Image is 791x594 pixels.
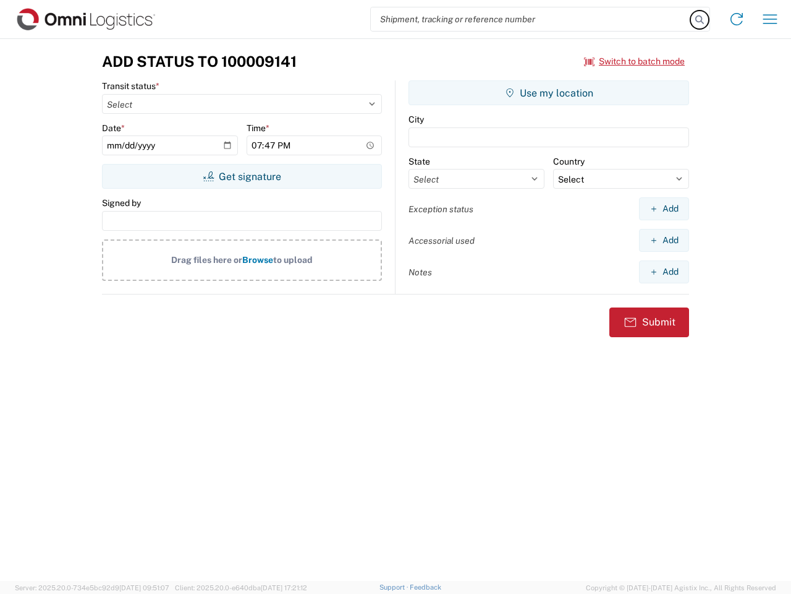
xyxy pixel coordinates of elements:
[102,164,382,189] button: Get signature
[408,156,430,167] label: State
[639,229,689,252] button: Add
[261,584,307,592] span: [DATE] 17:21:12
[102,53,297,71] h3: Add Status to 100009141
[586,582,776,593] span: Copyright © [DATE]-[DATE] Agistix Inc., All Rights Reserved
[102,123,125,134] label: Date
[408,235,475,246] label: Accessorial used
[15,584,169,592] span: Server: 2025.20.0-734e5bc92d9
[175,584,307,592] span: Client: 2025.20.0-e640dba
[553,156,585,167] label: Country
[102,197,141,209] label: Signed by
[119,584,169,592] span: [DATE] 09:51:07
[639,197,689,220] button: Add
[408,80,689,105] button: Use my location
[408,204,473,215] label: Exception status
[171,255,242,265] span: Drag files here or
[639,260,689,283] button: Add
[371,7,691,31] input: Shipment, tracking or reference number
[102,80,159,92] label: Transit status
[584,51,685,72] button: Switch to batch mode
[247,123,269,134] label: Time
[273,255,313,265] span: to upload
[609,308,689,337] button: Submit
[408,267,432,278] label: Notes
[410,583,441,591] a: Feedback
[379,583,410,591] a: Support
[242,255,273,265] span: Browse
[408,114,424,125] label: City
